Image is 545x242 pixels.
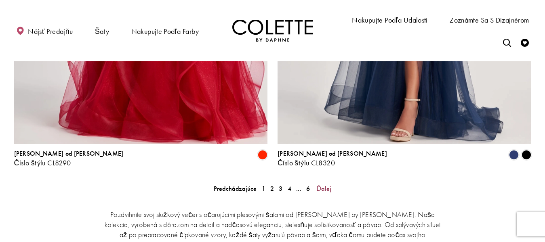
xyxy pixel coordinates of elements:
[450,15,529,25] font: Zoznámte sa s dizajnérom
[294,183,304,194] a: ...
[278,150,387,167] div: Colette od Daphne, číslo štýlu CL8320
[232,20,313,42] img: Colette od Daphne
[278,158,335,167] font: Číslo štýlu CL8320
[522,150,531,160] i: Čierna
[258,150,267,160] i: Šarlátová
[131,27,199,36] font: Nakupujte podľa farby
[316,184,331,193] font: Ďalej
[214,184,257,193] font: Predchádzajúce
[259,183,268,194] a: 1
[501,31,513,53] a: Prepnúť vyhľadávanie
[314,183,334,194] a: Ďalšia strana
[306,184,310,193] font: 6
[278,149,387,158] font: [PERSON_NAME] od [PERSON_NAME]
[352,15,428,25] font: Nakupujte podľa udalosti
[262,184,265,193] font: 1
[129,19,201,42] span: Nakupujte podľa farby
[270,184,274,193] font: 2
[519,31,531,53] a: Skontrolovať zoznam želaní
[14,149,124,158] font: [PERSON_NAME] od [PERSON_NAME]
[350,8,430,31] span: Nakupujte podľa udalosti
[211,183,259,194] a: Predchádzajúca stránka
[509,150,519,160] i: Tmavomodrá
[276,183,285,194] a: 3
[93,19,112,42] span: Šaty
[28,27,73,36] font: Nájsť predajňu
[285,183,294,194] a: 4
[448,8,531,31] a: Zoznámte sa s dizajnérom
[14,158,71,167] font: Číslo štýlu CL8290
[232,20,313,42] a: Navštívte domovskú stránku
[14,19,75,42] a: Nájsť predajňu
[279,184,282,193] font: 3
[288,184,291,193] font: 4
[296,184,301,193] font: ...
[95,27,109,36] font: Šaty
[304,183,312,194] a: 6
[268,183,276,194] span: Aktuálna stránka
[14,150,124,167] div: Colette od Daphne, číslo štýlu CL8290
